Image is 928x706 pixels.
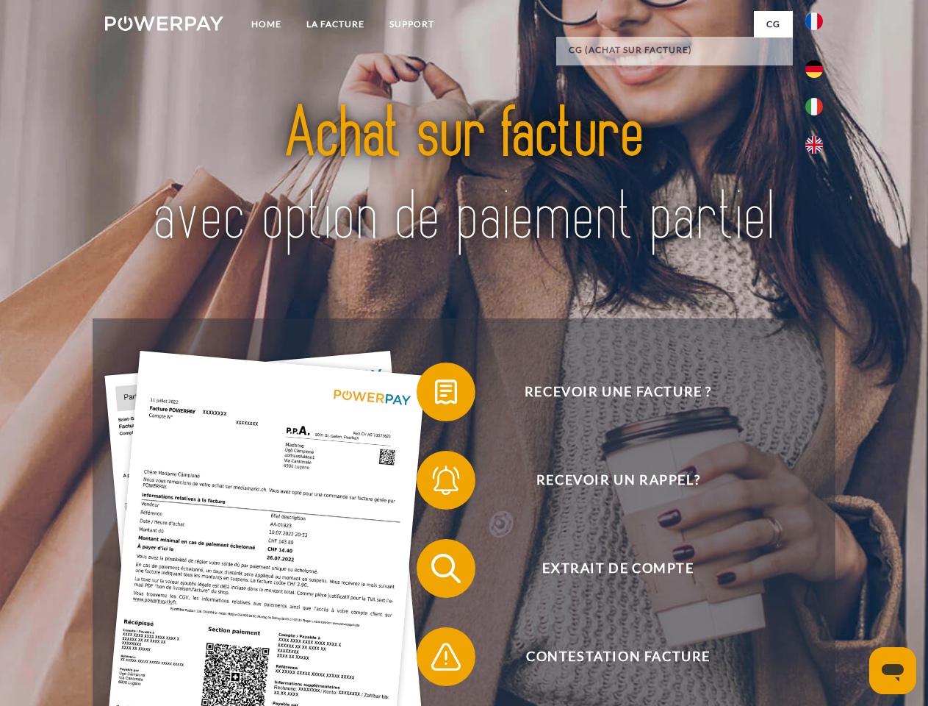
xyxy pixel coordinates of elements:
[428,374,464,410] img: qb_bill.svg
[428,550,464,587] img: qb_search.svg
[438,539,798,598] span: Extrait de compte
[417,539,799,598] button: Extrait de compte
[556,63,793,90] a: CG (Compte de crédit/paiement partiel)
[556,37,793,63] a: CG (achat sur facture)
[377,11,447,38] a: Support
[438,627,798,686] span: Contestation Facture
[428,638,464,675] img: qb_warning.svg
[417,451,799,510] button: Recevoir un rappel?
[438,363,798,421] span: Recevoir une facture ?
[417,363,799,421] button: Recevoir une facture ?
[805,60,823,78] img: de
[428,462,464,499] img: qb_bell.svg
[140,71,788,282] img: title-powerpay_fr.svg
[105,16,223,31] img: logo-powerpay-white.svg
[869,647,916,694] iframe: Bouton de lancement de la fenêtre de messagerie
[805,98,823,115] img: it
[438,451,798,510] span: Recevoir un rappel?
[417,627,799,686] button: Contestation Facture
[294,11,377,38] a: LA FACTURE
[805,136,823,154] img: en
[239,11,294,38] a: Home
[805,13,823,30] img: fr
[754,11,793,38] a: CG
